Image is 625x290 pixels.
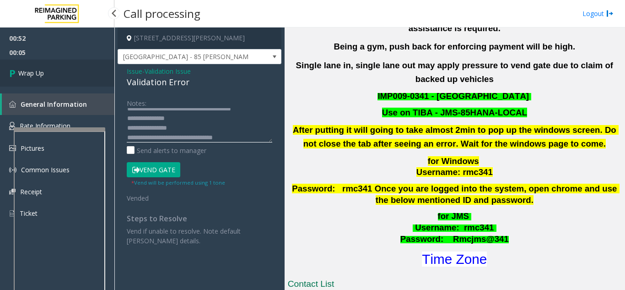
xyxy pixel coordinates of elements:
span: Rate Information [20,121,70,130]
span: Wrap Up [18,68,44,78]
a: General Information [2,93,114,115]
img: 'icon' [9,166,16,174]
label: Notes: [127,95,146,108]
button: Vend Gate [127,162,180,178]
span: Issue [127,66,142,76]
h4: [STREET_ADDRESS][PERSON_NAME] [118,27,281,49]
span: Username: rmc341 [416,167,493,177]
h3: Call processing [119,2,205,25]
b: After putting it will going to take almost 2min to pop up the windows screen. Do not close the ta... [293,125,619,148]
small: Vend will be performed using 1 tone [131,179,225,186]
span: Password: Rmcjms@341 [400,234,509,244]
img: 'icon' [9,122,15,130]
span: - [142,67,191,76]
img: 'icon' [9,189,16,195]
img: 'icon' [9,145,16,151]
b: Single lane in, single lane out may apply pressure to vend gate due to claim of backed up vehicles [296,60,616,84]
label: Send alerts to manager [127,146,206,155]
span: for JMS [438,211,469,221]
a: Logout [582,9,614,18]
span: Username [415,223,456,232]
p: Vend if unable to resolve. Note default [PERSON_NAME] details. [127,226,272,246]
div: Validation Error [127,76,272,88]
span: for Windows [428,156,479,166]
h4: Steps to Resolve [127,214,272,223]
img: 'icon' [9,209,15,218]
a: Time Zone [422,252,487,267]
span: Validation Issue [145,66,191,76]
img: 'icon' [9,101,16,108]
span: : rmc341 [456,223,494,232]
span: IMP009-0341 - [GEOGRAPHIC_DATA] [377,91,529,101]
span: Vended [127,194,149,202]
img: logout [606,9,614,18]
span: General Information [21,100,87,109]
font: Use on TIBA - JMS-85HANA-LOCAL [382,108,527,117]
b: 24/7 Security phone number [PHONE_NUMBER] - Call if physical onsite assistance is required. [310,10,602,33]
span: Password: rmc341 Once you are logged into the system, open chrome and use the below mentioned ID ... [292,184,619,205]
b: Being a gym, push back for enforcing payment will be high. [334,42,576,51]
span: [GEOGRAPHIC_DATA] - 85 [PERSON_NAME] [118,49,248,64]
